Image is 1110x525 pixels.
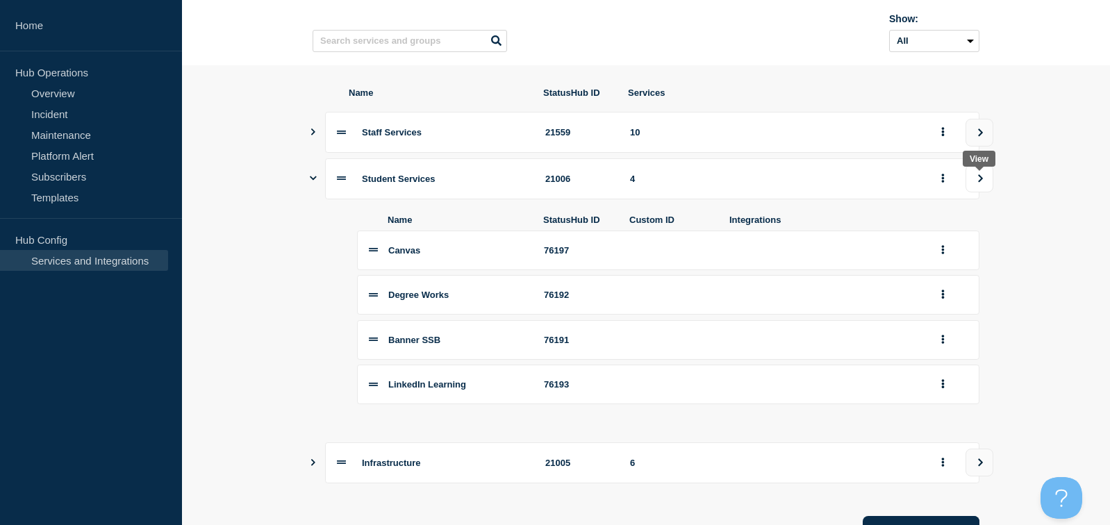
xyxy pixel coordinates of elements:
[544,335,613,345] div: 76191
[388,379,466,390] span: LinkedIn Learning
[544,290,613,300] div: 76192
[388,290,449,300] span: Degree Works
[934,374,952,395] button: group actions
[630,127,918,137] div: 10
[966,449,993,476] button: view group
[545,174,613,184] div: 21006
[349,87,527,98] span: Name
[889,13,979,24] div: Show:
[629,215,713,225] span: Custom ID
[628,87,918,98] span: Services
[388,245,420,256] span: Canvas
[729,215,918,225] span: Integrations
[966,119,993,147] button: view group
[362,127,422,137] span: Staff Services
[310,442,317,483] button: Show services
[934,240,952,261] button: group actions
[543,87,611,98] span: StatusHub ID
[1041,477,1082,519] iframe: Help Scout Beacon - Open
[934,168,952,190] button: group actions
[934,284,952,306] button: group actions
[966,165,993,192] button: view group
[970,154,988,164] div: View
[544,245,613,256] div: 76197
[310,158,317,199] button: Show services
[934,122,952,143] button: group actions
[313,30,507,52] input: Search services and groups
[362,174,436,184] span: Student Services
[362,458,421,468] span: Infrastructure
[630,458,918,468] div: 6
[543,215,613,225] span: StatusHub ID
[388,335,440,345] span: Banner SSB
[630,174,918,184] div: 4
[310,112,317,153] button: Show services
[934,329,952,351] button: group actions
[545,127,613,137] div: 21559
[388,215,527,225] span: Name
[544,379,613,390] div: 76193
[889,30,979,52] select: Archived
[934,452,952,474] button: group actions
[545,458,613,468] div: 21005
